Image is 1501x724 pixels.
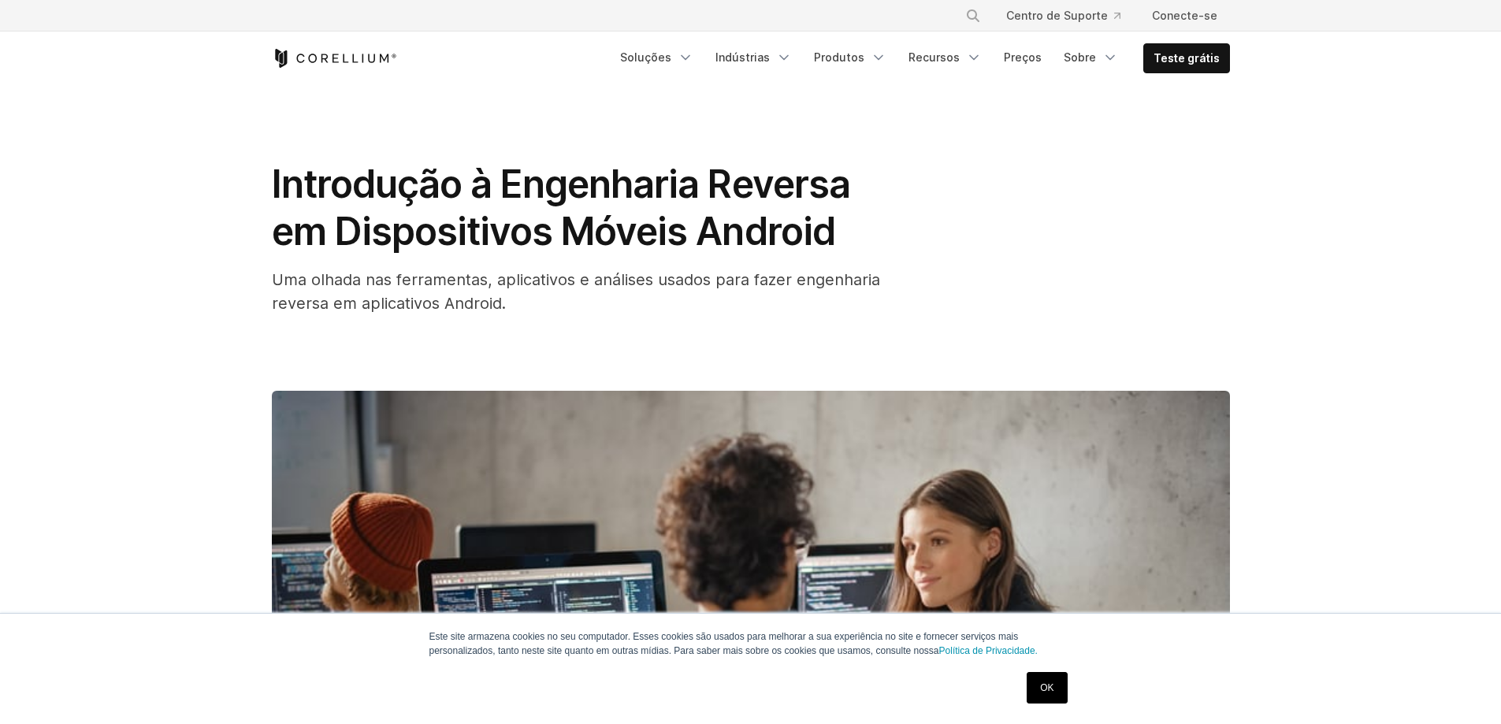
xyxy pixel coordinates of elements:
[1152,9,1217,22] font: Conecte-se
[611,43,1230,73] div: Menu de navegação
[1064,50,1096,64] font: Sobre
[1006,9,1108,22] font: Centro de Suporte
[1027,672,1067,704] a: OK
[946,2,1230,30] div: Menu de navegação
[272,161,850,254] font: Introdução à Engenharia Reversa em Dispositivos Móveis Android
[429,631,1019,656] font: Este site armazena cookies no seu computador. Esses cookies são usados para melhorar a sua experi...
[715,50,770,64] font: Indústrias
[908,50,960,64] font: Recursos
[1154,51,1220,65] font: Teste grátis
[1004,50,1042,64] font: Preços
[814,50,864,64] font: Produtos
[272,270,880,313] font: Uma olhada nas ferramentas, aplicativos e análises usados para fazer engenharia reversa em aplica...
[1040,682,1053,693] font: OK
[620,50,671,64] font: Soluções
[939,645,1038,656] a: Política de Privacidade.
[959,2,987,30] button: Procurar
[272,49,397,68] a: Página inicial do Corellium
